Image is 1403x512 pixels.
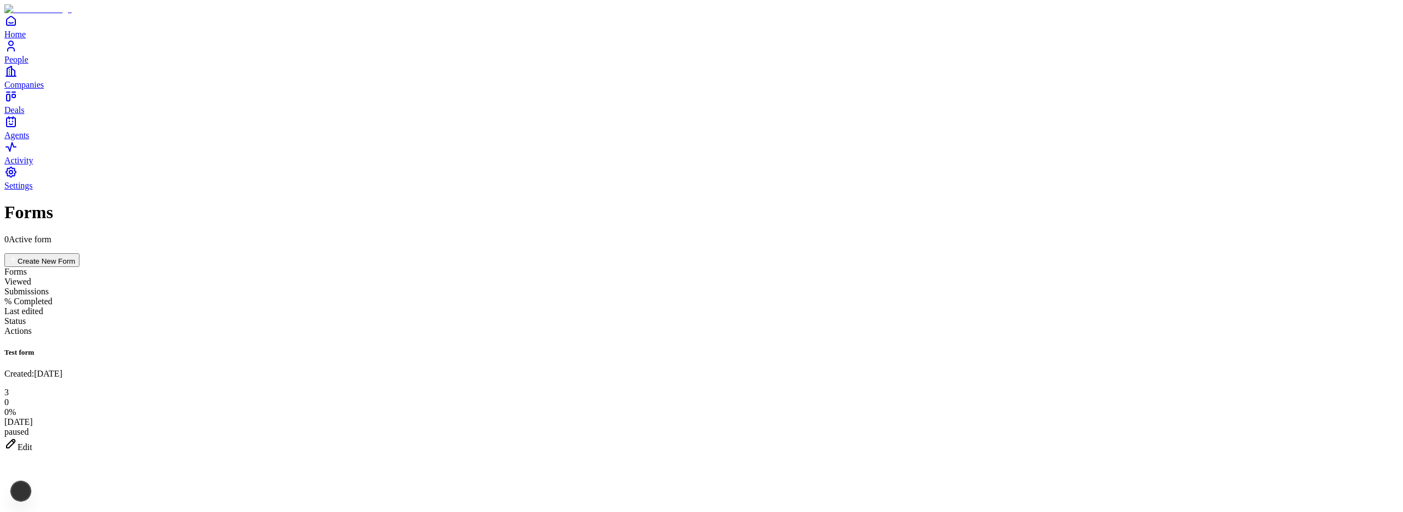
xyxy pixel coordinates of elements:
a: Home [4,14,1399,39]
div: 3 [4,388,1399,397]
span: Activity [4,156,33,165]
div: 0 [4,397,1399,407]
div: Viewed [4,277,1399,287]
div: Forms [4,267,1399,277]
div: Actions [4,326,1399,336]
a: People [4,39,1399,64]
span: Deals [4,105,24,115]
div: Edit [4,437,1399,452]
span: Settings [4,181,33,190]
div: paused [4,427,1399,437]
div: % Completed [4,297,1399,306]
a: Deals [4,90,1399,115]
img: Item Brain Logo [4,4,72,14]
span: Agents [4,130,29,140]
a: Settings [4,166,1399,190]
span: Companies [4,80,44,89]
h1: Forms [4,202,1399,223]
a: Activity [4,140,1399,165]
div: [DATE] [4,417,1399,427]
div: Submissions [4,287,1399,297]
span: Home [4,30,26,39]
div: 0 % [4,407,1399,417]
span: People [4,55,28,64]
a: Agents [4,115,1399,140]
div: Status [4,316,1399,326]
a: Companies [4,65,1399,89]
div: Last edited [4,306,1399,316]
h5: Test form [4,348,1399,357]
p: Created: [DATE] [4,369,1399,379]
p: 0 Active form [4,235,1399,244]
button: Create New Form [4,253,79,267]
